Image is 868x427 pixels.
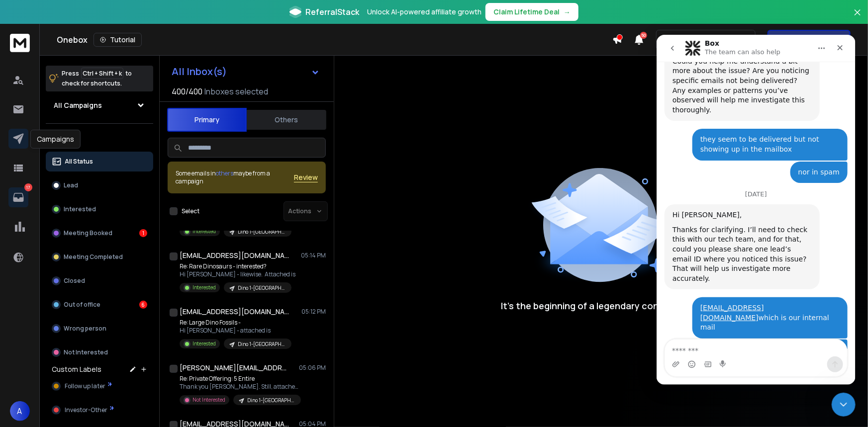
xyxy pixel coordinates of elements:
button: Review [294,172,318,182]
p: Press to check for shortcuts. [62,69,132,88]
h3: Filters [46,132,153,146]
p: Meeting Completed [64,253,123,261]
label: Select [182,207,199,215]
h3: Inboxes selected [204,85,268,97]
div: Onebox [57,33,612,47]
h1: All Inbox(s) [172,67,227,77]
button: Claim Lifetime Deal→ [485,3,579,21]
p: Re: Large Dino Fossils - [180,319,291,327]
span: 400 / 400 [172,85,202,97]
div: 6 [139,301,147,309]
p: Interested [64,205,96,213]
p: Dino 1-[GEOGRAPHIC_DATA] [238,284,286,292]
button: Not Interested [46,342,153,362]
p: All Status [65,158,93,166]
button: A [10,401,30,421]
div: Some emails in maybe from a campaign [176,170,294,185]
span: ReferralStack [305,6,359,18]
div: 1 [139,229,147,237]
span: Investor-Other [65,406,107,414]
p: 05:06 PM [299,364,326,372]
p: Unlock AI-powered affiliate growth [367,7,482,17]
p: Thank you [PERSON_NAME]. Still, attached is [180,383,299,391]
button: Investor-Other [46,400,153,420]
button: Meeting Completed [46,247,153,267]
button: Get Free Credits [768,30,851,50]
button: All Campaigns [46,95,153,115]
p: Dino 1-[GEOGRAPHIC_DATA] [247,397,295,404]
p: Re: Private Offering: 5 Entire [180,375,299,383]
button: Primary [167,108,247,132]
button: Tutorial [94,33,142,47]
p: Interested [193,228,216,235]
button: All Inbox(s) [164,62,328,82]
p: Closed [64,277,85,285]
button: Others [247,109,326,131]
span: Follow up later [65,382,105,390]
p: 05:12 PM [301,308,326,316]
p: Interested [193,340,216,347]
p: Interested [193,284,216,291]
button: Close banner [851,6,864,30]
p: Not Interested [193,396,225,404]
span: 50 [640,32,647,39]
span: → [564,7,571,17]
h3: Custom Labels [52,364,101,374]
button: Out of office6 [46,295,153,315]
span: Ctrl + Shift + k [81,68,123,79]
button: Closed [46,271,153,291]
button: Follow up later [46,376,153,396]
button: Meeting Booked1 [46,223,153,243]
p: Lead [64,181,78,189]
p: Not Interested [64,348,108,356]
p: Wrong person [64,325,106,333]
p: Hi [PERSON_NAME] - attached is [180,327,291,335]
p: Meeting Booked [64,229,112,237]
button: Interested [46,199,153,219]
button: Wrong person [46,319,153,339]
button: All Status [46,152,153,171]
p: Re: Rare Dinosaurs - interested? [180,262,295,270]
span: others [216,169,233,177]
p: Dino 1-[GEOGRAPHIC_DATA] [238,228,286,236]
a: 17 [8,187,28,207]
iframe: Intercom live chat [657,35,856,385]
p: 05:14 PM [301,252,326,259]
div: Campaigns [30,130,81,149]
h1: [PERSON_NAME][EMAIL_ADDRESS][DOMAIN_NAME] [180,363,289,373]
iframe: Intercom live chat [832,393,856,417]
h1: All Campaigns [54,100,102,110]
p: Out of office [64,301,100,309]
button: Lead [46,175,153,195]
p: Hi [PERSON_NAME] - likewise. Attached is [180,270,295,278]
p: It’s the beginning of a legendary conversation [501,299,701,313]
h1: [EMAIL_ADDRESS][DOMAIN_NAME] +1 [180,251,289,260]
